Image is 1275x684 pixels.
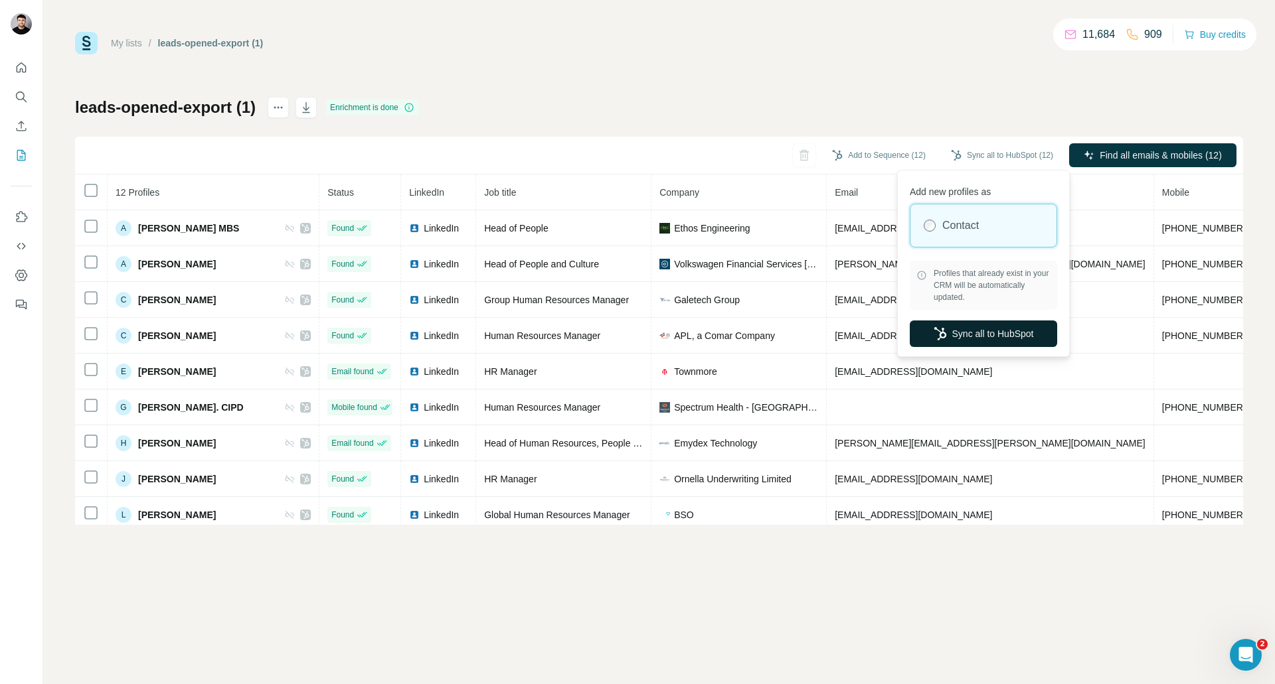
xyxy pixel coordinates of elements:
[424,365,459,378] span: LinkedIn
[942,218,979,234] label: Contact
[659,295,670,305] img: company-logo
[116,220,131,236] div: A
[659,402,670,413] img: company-logo
[835,366,992,377] span: [EMAIL_ADDRESS][DOMAIN_NAME]
[424,437,459,450] span: LinkedIn
[11,143,32,167] button: My lists
[659,438,670,448] img: company-logo
[158,36,264,50] div: leads-opened-export (1)
[1069,143,1236,167] button: Find all emails & mobiles (12)
[409,223,420,234] img: LinkedIn logo
[835,259,1146,269] span: [PERSON_NAME][EMAIL_ADDRESS][PERSON_NAME][DOMAIN_NAME]
[674,437,757,450] span: Emydex Technology
[75,97,256,118] h1: leads-opened-export (1)
[331,330,354,342] span: Found
[331,437,373,449] span: Email found
[1162,295,1246,305] span: [PHONE_NUMBER]
[138,401,244,414] span: [PERSON_NAME]. CIPD
[1184,25,1246,44] button: Buy credits
[1230,639,1262,671] iframe: Intercom live chat
[484,366,537,377] span: HR Manager
[409,402,420,413] img: LinkedIn logo
[484,330,600,341] span: Human Resources Manager
[138,472,216,486] span: [PERSON_NAME]
[835,187,858,198] span: Email
[484,223,549,234] span: Head of People
[835,474,992,484] span: [EMAIL_ADDRESS][DOMAIN_NAME]
[934,267,1051,303] span: Profiles that already exist in your CRM will be automatically updated.
[149,36,151,50] li: /
[835,330,992,341] span: [EMAIL_ADDRESS][DOMAIN_NAME]
[138,508,216,521] span: [PERSON_NAME]
[1162,259,1246,269] span: [PHONE_NUMBER]
[138,293,216,307] span: [PERSON_NAME]
[674,293,740,307] span: Galetech Group
[409,474,420,484] img: LinkedIn logo
[1162,330,1246,341] span: [PHONE_NUMBER]
[674,222,750,235] span: Ethos Engineering
[409,366,420,377] img: LinkedIn logo
[659,330,670,341] img: company-logo
[659,512,670,517] img: company-logo
[1162,402,1246,413] span: [PHONE_NUMBER]
[835,223,992,234] span: [EMAIL_ADDRESS][DOMAIN_NAME]
[116,507,131,523] div: L
[424,293,459,307] span: LinkedIn
[331,258,354,270] span: Found
[409,187,444,198] span: LinkedIn
[409,438,420,448] img: LinkedIn logo
[484,295,629,305] span: Group Human Resources Manager
[659,259,670,269] img: company-logo
[116,399,131,415] div: G
[11,114,32,138] button: Enrich CSV
[910,180,1057,198] p: Add new profiles as
[331,509,354,521] span: Found
[484,510,630,520] span: Global Human Resources Manager
[659,366,670,377] img: company-logo
[424,329,459,342] span: LinkedIn
[1082,27,1115,42] p: 11,684
[484,402,600,413] span: Human Resources Manager
[1100,149,1222,162] span: Find all emails & mobiles (12)
[116,471,131,487] div: J
[11,263,32,287] button: Dashboard
[484,474,537,484] span: HR Manager
[409,259,420,269] img: LinkedIn logo
[116,292,131,308] div: C
[910,320,1057,347] button: Sync all to HubSpot
[674,508,694,521] span: BSO
[111,38,142,48] a: My lists
[268,97,289,118] button: actions
[116,435,131,451] div: H
[409,510,420,520] img: LinkedIn logo
[116,187,159,198] span: 12 Profiles
[484,259,599,269] span: Head of People and Culture
[659,187,699,198] span: Company
[674,329,775,342] span: APL, a Comar Company
[835,438,1146,448] span: [PERSON_NAME][EMAIL_ADDRESS][PERSON_NAME][DOMAIN_NAME]
[116,328,131,344] div: C
[138,437,216,450] span: [PERSON_NAME]
[409,330,420,341] img: LinkedIn logo
[424,257,459,271] span: LinkedIn
[942,145,1062,165] button: Sync all to HubSpot (12)
[116,256,131,272] div: A
[674,365,717,378] span: Townmore
[409,295,420,305] img: LinkedIn logo
[1162,187,1189,198] span: Mobile
[11,205,32,229] button: Use Surfe on LinkedIn
[331,294,354,306] span: Found
[138,365,216,378] span: [PERSON_NAME]
[331,473,354,485] span: Found
[484,187,516,198] span: Job title
[823,145,935,165] button: Add to Sequence (12)
[75,32,98,54] img: Surfe Logo
[1162,474,1246,484] span: [PHONE_NUMBER]
[659,223,670,234] img: company-logo
[674,472,792,486] span: Ornella Underwriting Limited
[1162,223,1246,234] span: [PHONE_NUMBER]
[11,13,32,34] img: Avatar
[424,222,459,235] span: LinkedIn
[331,366,373,377] span: Email found
[11,234,32,258] button: Use Surfe API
